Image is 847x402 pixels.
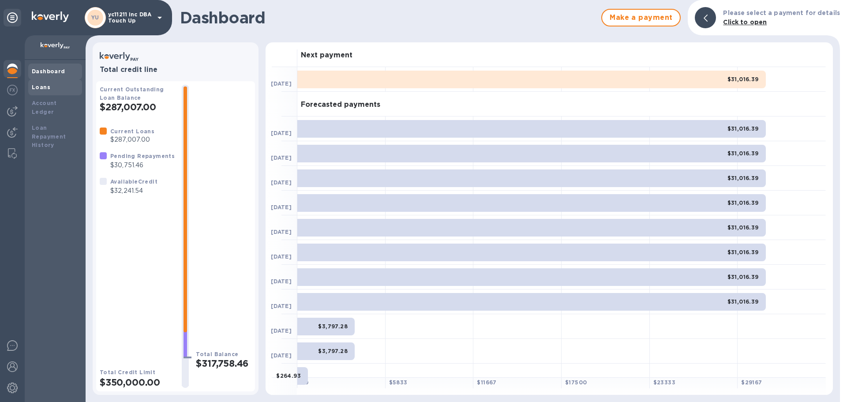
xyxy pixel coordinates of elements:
h3: Forecasted payments [301,101,380,109]
p: $287,007.00 [110,135,154,144]
b: Loans [32,84,50,90]
b: $31,016.39 [727,249,759,255]
h1: Dashboard [180,8,597,27]
b: $31,016.39 [727,76,759,83]
b: $ 29167 [741,379,762,386]
b: $31,016.39 [727,199,759,206]
b: $ 23333 [653,379,675,386]
b: [DATE] [271,204,292,210]
b: $31,016.39 [727,125,759,132]
b: $31,016.39 [727,150,759,157]
b: $ 5833 [389,379,408,386]
b: [DATE] [271,253,292,260]
b: $3,797.28 [318,348,348,354]
b: $3,797.28 [318,323,348,330]
b: [DATE] [271,130,292,136]
b: [DATE] [271,80,292,87]
h2: $350,000.00 [100,377,175,388]
p: $32,241.54 [110,186,157,195]
p: yc11211 inc DBA Touch Up [108,11,152,24]
b: Dashboard [32,68,65,75]
b: Pending Repayments [110,153,175,159]
b: [DATE] [271,327,292,334]
h3: Next payment [301,51,352,60]
b: Account Ledger [32,100,57,115]
p: $30,751.46 [110,161,175,170]
b: [DATE] [271,179,292,186]
b: $31,016.39 [727,274,759,280]
b: $31,016.39 [727,224,759,231]
b: Loan Repayment History [32,124,66,149]
b: Total Balance [196,351,238,357]
b: Total Credit Limit [100,369,155,376]
b: $31,016.39 [727,298,759,305]
b: $31,016.39 [727,175,759,181]
b: [DATE] [271,154,292,161]
b: Click to open [723,19,767,26]
b: [DATE] [271,303,292,309]
b: $ 17500 [565,379,587,386]
span: Make a payment [609,12,673,23]
b: $ 11667 [477,379,496,386]
div: Unpin categories [4,9,21,26]
img: Logo [32,11,69,22]
b: [DATE] [271,352,292,359]
b: [DATE] [271,229,292,235]
button: Make a payment [601,9,681,26]
h2: $287,007.00 [100,101,175,113]
b: Current Loans [110,128,154,135]
b: $264.93 [276,372,301,379]
img: Foreign exchange [7,85,18,95]
b: [DATE] [271,278,292,285]
b: YU [91,14,99,21]
h2: $317,758.46 [196,358,251,369]
h3: Total credit line [100,66,251,74]
b: Current Outstanding Loan Balance [100,86,164,101]
b: Available Credit [110,178,157,185]
b: Please select a payment for details [723,9,840,16]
